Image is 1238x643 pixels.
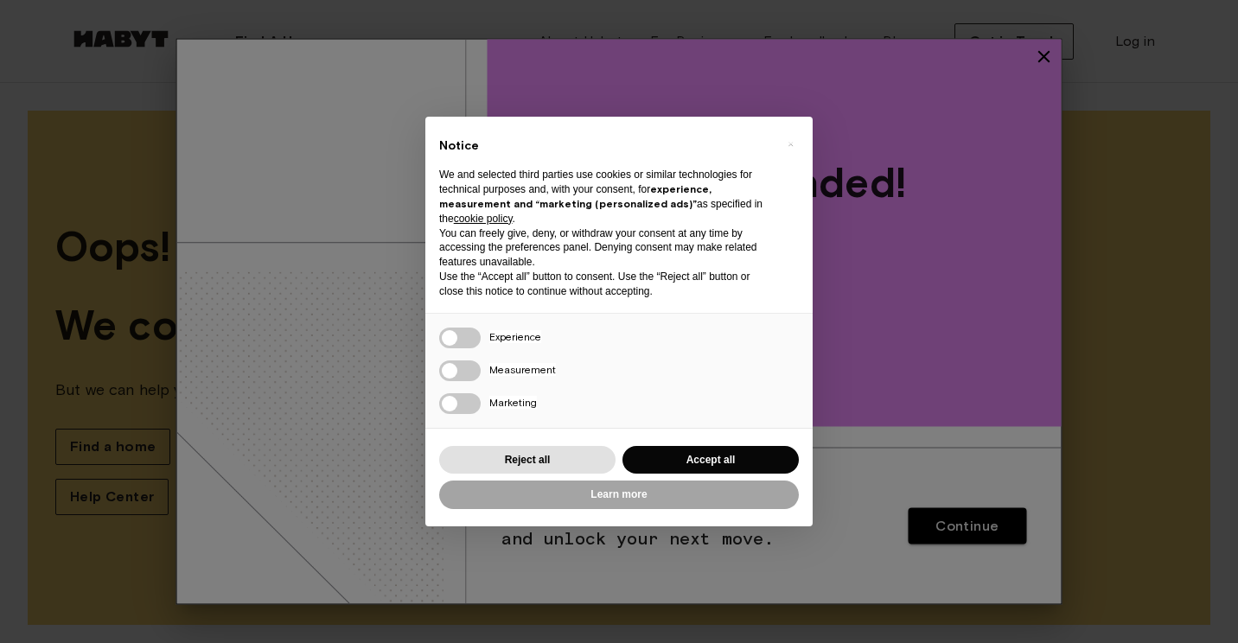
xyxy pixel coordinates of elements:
[454,213,513,225] a: cookie policy
[622,446,799,474] button: Accept all
[439,481,799,509] button: Learn more
[439,137,771,155] h2: Notice
[489,330,541,343] span: Experience
[439,270,771,299] p: Use the “Accept all” button to consent. Use the “Reject all” button or close this notice to conti...
[439,182,712,210] strong: experience, measurement and “marketing (personalized ads)”
[489,396,537,409] span: Marketing
[439,446,616,474] button: Reject all
[489,363,556,376] span: Measurement
[788,134,794,155] span: ×
[439,226,771,270] p: You can freely give, deny, or withdraw your consent at any time by accessing the preferences pane...
[776,131,804,158] button: Close this notice
[439,168,771,226] p: We and selected third parties use cookies or similar technologies for technical purposes and, wit...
